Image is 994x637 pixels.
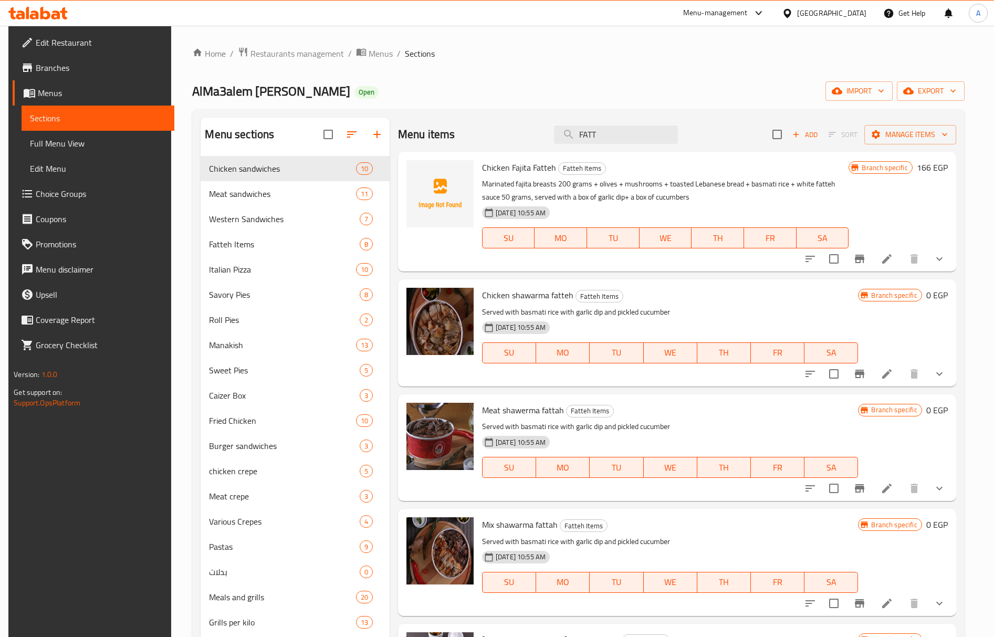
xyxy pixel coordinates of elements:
div: Fatteh Items [566,405,614,417]
span: [DATE] 10:55 AM [491,208,550,218]
span: Italian Pizza [209,263,355,276]
span: Open [354,88,379,97]
span: 2 [360,315,372,325]
span: 4 [360,517,372,527]
span: MO [539,231,583,246]
a: Branches [13,55,174,80]
button: MO [535,227,587,248]
div: Menu-management [683,7,748,19]
a: Restaurants management [238,47,344,60]
a: Edit menu item [881,253,893,265]
button: FR [744,227,797,248]
span: SA [809,575,854,590]
span: FR [755,575,800,590]
a: Home [192,47,226,60]
span: Fatteh Items [576,290,623,302]
button: TU [590,572,643,593]
div: بدلات0 [201,559,390,584]
a: Menu disclaimer [13,257,174,282]
span: TU [594,575,639,590]
h6: 0 EGP [926,517,948,532]
span: Promotions [36,238,166,250]
div: items [360,364,373,377]
div: Manakish13 [201,332,390,358]
span: AlMa3alem [PERSON_NAME] [192,79,350,103]
span: 7 [360,214,372,224]
span: Meat shawerma fattah [482,402,564,418]
span: 11 [357,189,372,199]
span: 3 [360,492,372,502]
span: Edit Menu [30,162,166,175]
div: chicken crepe [209,465,359,477]
span: Upsell [36,288,166,301]
span: Select to update [823,477,845,499]
span: Branch specific [857,163,912,173]
span: TU [594,460,639,475]
span: Branch specific [867,290,921,300]
span: 10 [357,416,372,426]
button: delete [902,361,927,387]
img: Chicken Fajita Fatteh [406,160,474,227]
span: TH [702,575,747,590]
span: بدلات [209,566,359,578]
a: Promotions [13,232,174,257]
a: Edit Menu [22,156,174,181]
h2: Menu sections [205,127,274,142]
button: SA [804,572,858,593]
span: SA [809,460,854,475]
span: Various Crepes [209,515,359,528]
span: Branch specific [867,520,921,530]
span: 0 [360,567,372,577]
div: Grills per kilo [209,616,355,629]
div: items [360,566,373,578]
span: SA [801,231,845,246]
div: Chicken sandwiches [209,162,355,175]
span: WE [648,575,693,590]
a: Edit menu item [881,597,893,610]
div: Grills per kilo13 [201,610,390,635]
h6: 0 EGP [926,288,948,302]
span: Savory Pies [209,288,359,301]
button: Branch-specific-item [847,361,872,387]
span: 3 [360,441,372,451]
span: Coupons [36,213,166,225]
button: TU [590,342,643,363]
div: Sweet Pies [209,364,359,377]
div: Various Crepes4 [201,509,390,534]
div: items [360,440,373,452]
span: Mix shawarma fattah [482,517,558,532]
div: Sweet Pies5 [201,358,390,383]
div: items [356,162,373,175]
div: items [360,288,373,301]
button: FR [751,457,804,478]
input: search [554,126,678,144]
span: 20 [357,592,372,602]
div: Savory Pies8 [201,282,390,307]
span: MO [540,460,585,475]
span: TU [591,231,635,246]
button: SU [482,227,535,248]
span: 5 [360,466,372,476]
span: FR [755,460,800,475]
span: 10 [357,265,372,275]
a: Support.OpsPlatform [14,396,80,410]
div: items [360,465,373,477]
span: Full Menu View [30,137,166,150]
span: MO [540,575,585,590]
p: Served with basmati rice with garlic dip and pickled cucumber [482,306,858,319]
button: TH [692,227,744,248]
span: Roll Pies [209,314,359,326]
span: Menus [369,47,393,60]
span: [DATE] 10:55 AM [491,322,550,332]
span: Meat sandwiches [209,187,355,200]
img: Mix shawarma fattah [406,517,474,584]
span: 13 [357,340,372,350]
button: TU [590,457,643,478]
button: TU [587,227,640,248]
span: 8 [360,290,372,300]
span: Burger sandwiches [209,440,359,452]
span: Add [791,129,819,141]
span: Select to update [823,363,845,385]
button: TH [697,572,751,593]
